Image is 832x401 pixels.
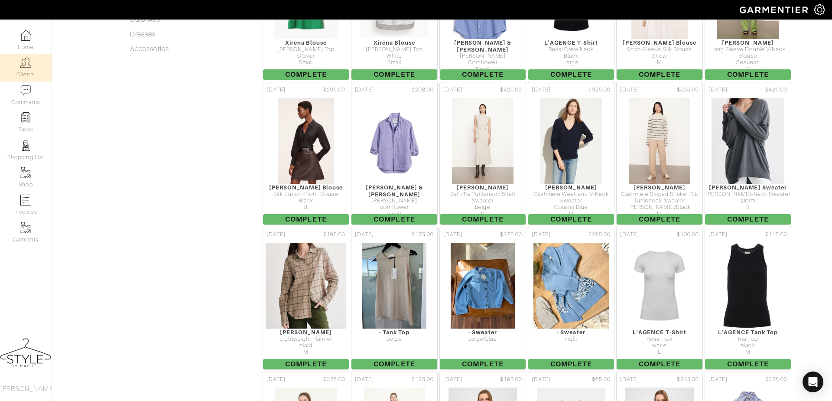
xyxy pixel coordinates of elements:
a: [DATE] $295.00 [PERSON_NAME] Blouse Silk Button-Front Blouse Black 8 Complete [262,81,350,226]
img: ZCbEpM7U5WweMjYDJrTjxoh2 [356,98,433,184]
img: stylists-icon-eb353228a002819b7ec25b43dbf5f0378dd9e0616d9560372ff212230b889e62.png [20,140,31,151]
img: clients-icon-6bae9207a08558b7cb47a8932f037763ab4055f8c8b6bfacd5dc20c3e0201464.png [20,57,31,68]
span: Complete [440,214,526,225]
div: Xirena Blouse [263,39,349,46]
a: [DATE] $295.00 - Sweater multi Complete [527,226,615,371]
span: Complete [440,69,526,80]
div: multi [528,336,614,342]
img: garments-icon-b7da505a4dc4fd61783c78ac3ca0ef83fa9d6f193b1c9dc38574b1d14d53ca28.png [20,167,31,178]
div: [PERSON_NAME]-Neck Sweater [705,191,791,198]
div: M [617,211,702,218]
div: S [705,204,791,211]
div: Self-Tie Turtleneck Shell Sweater [440,191,526,205]
span: [DATE] [708,86,728,94]
span: [DATE] [355,231,374,239]
div: S [705,66,791,73]
img: irUZDoGj48APZd4Udw43a8Cn [450,242,516,329]
img: TLabBmkLk5DF8k7GesrLmPEX [265,242,347,329]
img: p3DcbEfvX6xdAYgDzsqgafjd [540,98,602,184]
span: Complete [617,214,702,225]
span: [DATE] [443,231,462,239]
span: Complete [351,69,437,80]
span: $115.00 [765,231,787,239]
a: [DATE] $325.00 [PERSON_NAME] Cashmere Weekend V-Neck Sweater Coastal Blue M Complete [527,81,615,226]
div: Xirena Blouse [351,39,437,46]
div: beige [440,204,526,211]
span: $425.00 [765,86,787,94]
div: Small [440,66,526,73]
span: [DATE] [266,86,286,94]
div: Open Intercom Messenger [803,372,823,392]
div: Lightweight Flannel [263,336,349,342]
div: Black [263,198,349,204]
a: [DATE] $195.00 [PERSON_NAME] Lightweight Flannel plaid M Complete [262,226,350,371]
div: [PERSON_NAME] [705,39,791,46]
img: comment-icon-a0a6a9ef722e966f86d9cbdc48e553b5cf19dbc54f86b18d962a5391bc8f6eb6.png [20,85,31,96]
div: [PERSON_NAME] [528,184,614,191]
span: [DATE] [443,86,462,94]
div: [PERSON_NAME] [440,184,526,191]
span: [DATE] [532,86,551,94]
img: reminder-icon-8004d30b9f0a5d33ae49ab947aed9ed385cf756f9e5892f1edd6e32f2345188e.png [20,112,31,123]
div: [PERSON_NAME] Top [263,46,349,53]
div: L [617,349,702,355]
span: $295.00 [588,231,611,239]
span: $325.00 [323,375,345,384]
span: [DATE] [620,375,639,384]
span: $328.00 [765,375,787,384]
div: storm [705,198,791,204]
div: - Sweater [528,329,614,336]
span: $65.00 [592,375,611,384]
div: beige [351,336,437,342]
span: Complete [351,214,437,225]
span: [DATE] [532,375,551,384]
div: M [263,349,349,355]
span: $208.00 [412,86,434,94]
a: Accessories [130,45,169,53]
span: [DATE] [620,86,639,94]
div: [PERSON_NAME] Sweater [705,184,791,191]
img: ZwZZVviTr7prXMncrcEvjTYX [627,242,692,329]
div: [PERSON_NAME] Top [351,46,437,53]
span: [DATE] [708,375,728,384]
span: [DATE] [355,86,374,94]
span: [DATE] [266,231,286,239]
span: [DATE] [620,231,639,239]
img: garmentier-logo-header-white-b43fb05a5012e4ada735d5af1a66efaba907eab6374d6393d1fbf88cb4ef424d.png [735,2,814,17]
div: Cerulean [705,59,791,66]
span: [DATE] [355,375,374,384]
div: M [528,211,614,218]
span: [DATE] [532,231,551,239]
div: [PERSON_NAME] [263,329,349,336]
div: Short-Sleeve Silk Blouse [617,46,702,53]
div: [PERSON_NAME] [440,53,526,59]
span: $100.00 [677,231,699,239]
span: Complete [705,359,791,369]
div: Ressi Tee [617,336,702,342]
span: Complete [263,359,349,369]
div: Cornflower [440,59,526,66]
img: garments-icon-b7da505a4dc4fd61783c78ac3ca0ef83fa9d6f193b1c9dc38574b1d14d53ca28.png [20,222,31,233]
div: [PERSON_NAME] & [PERSON_NAME] [351,184,437,198]
div: [PERSON_NAME] Blouse [617,39,702,46]
div: - Tank Top [351,329,437,336]
a: [DATE] $100.00 L'AGENCE T-Shirt Ressi Tee white L Complete [615,226,704,371]
div: [PERSON_NAME] Blouse [263,184,349,191]
span: Complete [617,359,702,369]
div: M [705,349,791,355]
div: L'AGENCE T-Shirt [528,39,614,46]
div: white [617,342,702,349]
a: [DATE] $208.00 [PERSON_NAME] & [PERSON_NAME] [PERSON_NAME] cornflower small Complete [350,81,439,226]
div: Small [263,59,349,66]
span: Complete [528,359,614,369]
span: Complete [263,214,349,225]
div: Cashmere Weekend V-Neck Sweater [528,191,614,205]
span: Complete [617,69,702,80]
img: dashboard-icon-dbcd8f5a0b271acd01030246c82b418ddd0df26cd7fceb0bd07c9910d44c42f6.png [20,30,31,41]
span: Complete [263,69,349,80]
span: Complete [440,359,526,369]
div: [PERSON_NAME] & [PERSON_NAME] [440,39,526,53]
span: $245.00 [677,375,699,384]
span: $175.00 [412,231,434,239]
div: - Sweater [440,329,526,336]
